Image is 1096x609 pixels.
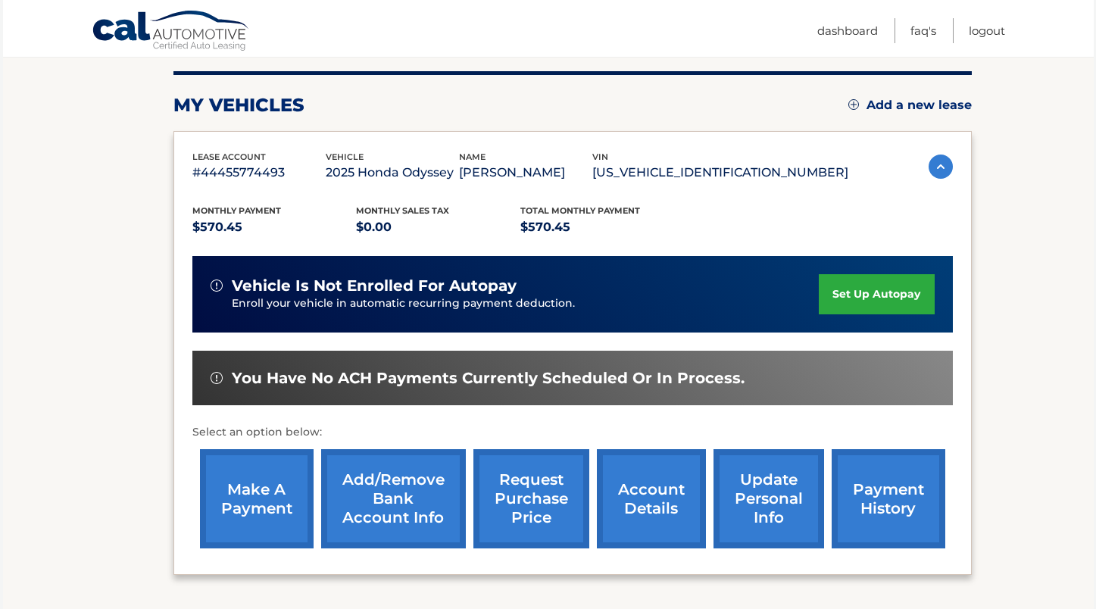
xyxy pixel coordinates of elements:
[192,162,326,183] p: #44455774493
[819,274,934,314] a: set up autopay
[832,449,945,548] a: payment history
[848,99,859,110] img: add.svg
[232,276,517,295] span: vehicle is not enrolled for autopay
[929,155,953,179] img: accordion-active.svg
[597,449,706,548] a: account details
[211,372,223,384] img: alert-white.svg
[232,295,820,312] p: Enroll your vehicle in automatic recurring payment deduction.
[459,151,486,162] span: name
[817,18,878,43] a: Dashboard
[192,423,953,442] p: Select an option below:
[848,98,972,113] a: Add a new lease
[192,205,281,216] span: Monthly Payment
[192,151,266,162] span: lease account
[969,18,1005,43] a: Logout
[459,162,592,183] p: [PERSON_NAME]
[592,151,608,162] span: vin
[326,151,364,162] span: vehicle
[232,369,745,388] span: You have no ACH payments currently scheduled or in process.
[200,449,314,548] a: make a payment
[356,217,520,238] p: $0.00
[173,94,304,117] h2: my vehicles
[713,449,824,548] a: update personal info
[356,205,449,216] span: Monthly sales Tax
[910,18,936,43] a: FAQ's
[92,10,251,54] a: Cal Automotive
[211,280,223,292] img: alert-white.svg
[321,449,466,548] a: Add/Remove bank account info
[192,217,357,238] p: $570.45
[520,205,640,216] span: Total Monthly Payment
[520,217,685,238] p: $570.45
[473,449,589,548] a: request purchase price
[326,162,459,183] p: 2025 Honda Odyssey
[592,162,848,183] p: [US_VEHICLE_IDENTIFICATION_NUMBER]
